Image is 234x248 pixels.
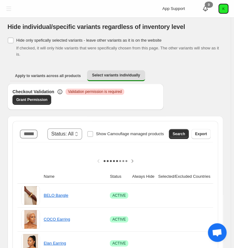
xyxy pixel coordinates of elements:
[44,217,70,222] a: COCO Earring
[10,71,86,81] button: Apply to variants across all products
[44,241,66,246] a: Elan Earring
[222,7,225,11] text: K
[96,131,164,136] span: Show Camouflage managed products
[16,38,161,43] span: Hide only spefically selected variants - leave other variants as it is on the website
[12,95,51,105] a: Grant Permission
[92,73,140,78] span: Select variants individually
[219,4,228,13] span: Avatar with initials K
[130,170,156,184] th: Always Hide
[191,129,211,139] button: Export
[156,170,212,184] th: Selected/Excluded Countries
[15,73,81,78] span: Apply to variants across all products
[42,170,108,184] th: Name
[162,6,185,11] span: App Support
[44,193,68,198] a: BELO Bangle
[112,217,126,222] span: ACTIVE
[205,2,213,8] div: 0
[169,129,189,139] button: Search
[218,4,228,14] button: Avatar with initials K
[208,223,227,242] div: Open chat
[12,89,54,95] h3: Checkout Validation
[127,156,137,166] button: Scroll table right one column
[3,3,14,14] button: Toggle menu
[112,193,126,198] span: ACTIVE
[68,89,122,94] span: Validation permission is required
[112,241,126,246] span: ACTIVE
[108,170,130,184] th: Status
[87,70,145,81] button: Select variants individually
[173,131,185,136] span: Search
[16,97,47,102] span: Grant Permission
[16,46,219,57] span: If checked, it will only hide variants that were specifically chosen from this page. The other va...
[7,23,185,30] span: Hide individual/specific variants regardless of inventory level
[202,6,208,12] a: 0
[195,131,207,136] span: Export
